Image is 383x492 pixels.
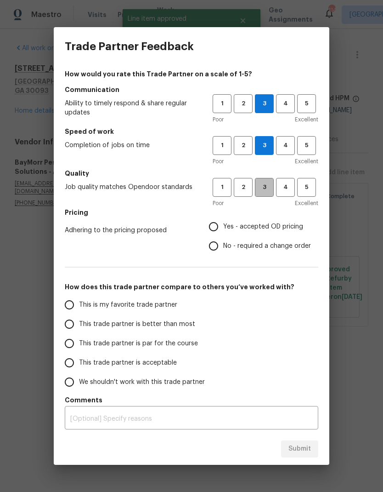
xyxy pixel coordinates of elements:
span: 1 [214,182,231,193]
button: 4 [276,94,295,113]
button: 1 [213,136,231,155]
span: 3 [256,182,273,193]
span: We shouldn't work with this trade partner [79,378,205,387]
button: 2 [234,136,253,155]
button: 3 [255,136,274,155]
span: 2 [235,182,252,193]
button: 3 [255,178,274,197]
span: 2 [235,98,252,109]
button: 4 [276,136,295,155]
span: This trade partner is acceptable [79,358,177,368]
button: 3 [255,94,274,113]
span: No - required a change order [223,241,311,251]
span: 3 [255,98,273,109]
h5: Speed of work [65,127,318,136]
span: This is my favorite trade partner [79,300,177,310]
span: 1 [214,140,231,151]
span: 1 [214,98,231,109]
span: Completion of jobs on time [65,141,198,150]
span: Excellent [295,199,318,208]
span: Poor [213,199,224,208]
div: Pricing [209,217,318,256]
button: 5 [297,136,316,155]
button: 5 [297,94,316,113]
span: 2 [235,140,252,151]
h5: Quality [65,169,318,178]
h5: How does this trade partner compare to others you’ve worked with? [65,282,318,292]
div: How does this trade partner compare to others you’ve worked with? [65,295,318,392]
span: Excellent [295,115,318,124]
span: 4 [277,182,294,193]
button: 1 [213,94,231,113]
span: 5 [298,140,315,151]
span: Ability to timely respond & share regular updates [65,99,198,117]
span: 5 [298,182,315,193]
span: Job quality matches Opendoor standards [65,183,198,192]
h4: How would you rate this Trade Partner on a scale of 1-5? [65,69,318,79]
span: 4 [277,98,294,109]
span: Poor [213,157,224,166]
span: This trade partner is better than most [79,320,195,329]
span: Excellent [295,157,318,166]
h5: Pricing [65,208,318,217]
span: This trade partner is par for the course [79,339,198,349]
button: 4 [276,178,295,197]
span: 3 [255,140,273,151]
button: 2 [234,94,253,113]
h5: Communication [65,85,318,94]
span: 5 [298,98,315,109]
h3: Trade Partner Feedback [65,40,194,53]
h5: Comments [65,395,318,405]
span: Yes - accepted OD pricing [223,222,303,232]
span: Poor [213,115,224,124]
span: Adhering to the pricing proposed [65,226,194,235]
button: 5 [297,178,316,197]
span: 4 [277,140,294,151]
button: 1 [213,178,231,197]
button: 2 [234,178,253,197]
